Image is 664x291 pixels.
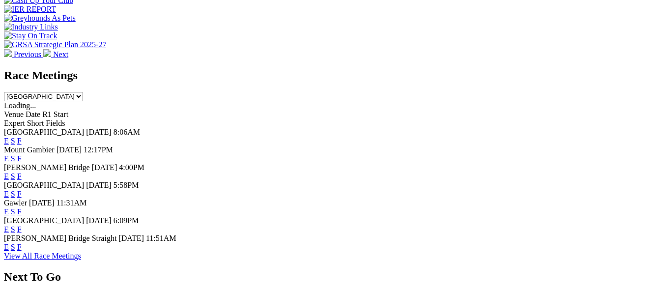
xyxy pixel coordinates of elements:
span: 6:09PM [114,216,139,225]
span: [DATE] [86,128,112,136]
span: Short [27,119,44,127]
span: [DATE] [29,199,55,207]
img: GRSA Strategic Plan 2025-27 [4,40,106,49]
span: [GEOGRAPHIC_DATA] [4,181,84,189]
a: F [17,172,22,180]
span: Gawler [4,199,27,207]
span: 5:58PM [114,181,139,189]
a: E [4,190,9,198]
a: S [11,190,15,198]
h2: Race Meetings [4,69,660,82]
a: F [17,190,22,198]
a: Next [43,50,68,58]
span: [PERSON_NAME] Bridge [4,163,90,172]
span: R1 Start [42,110,68,118]
a: F [17,243,22,251]
a: E [4,154,9,163]
img: Industry Links [4,23,58,31]
h2: Next To Go [4,270,660,284]
img: chevron-right-pager-white.svg [43,49,51,57]
a: E [4,137,9,145]
img: Greyhounds As Pets [4,14,76,23]
span: [DATE] [57,145,82,154]
span: 8:06AM [114,128,140,136]
span: 11:51AM [146,234,176,242]
img: IER REPORT [4,5,56,14]
a: S [11,243,15,251]
a: S [11,154,15,163]
a: E [4,172,9,180]
span: 11:31AM [57,199,87,207]
span: 12:17PM [84,145,113,154]
a: S [11,172,15,180]
a: Previous [4,50,43,58]
a: E [4,225,9,233]
a: F [17,154,22,163]
span: Date [26,110,40,118]
span: Fields [46,119,65,127]
span: [DATE] [118,234,144,242]
span: Previous [14,50,41,58]
span: [GEOGRAPHIC_DATA] [4,216,84,225]
span: [DATE] [92,163,117,172]
a: S [11,137,15,145]
a: S [11,225,15,233]
span: [DATE] [86,181,112,189]
a: E [4,207,9,216]
a: F [17,207,22,216]
a: View All Race Meetings [4,252,81,260]
span: [GEOGRAPHIC_DATA] [4,128,84,136]
span: [PERSON_NAME] Bridge Straight [4,234,116,242]
span: 4:00PM [119,163,144,172]
a: S [11,207,15,216]
span: Expert [4,119,25,127]
a: F [17,137,22,145]
span: Next [53,50,68,58]
span: Mount Gambier [4,145,55,154]
span: Venue [4,110,24,118]
img: Stay On Track [4,31,57,40]
a: F [17,225,22,233]
img: chevron-left-pager-white.svg [4,49,12,57]
span: Loading... [4,101,36,110]
a: E [4,243,9,251]
span: [DATE] [86,216,112,225]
